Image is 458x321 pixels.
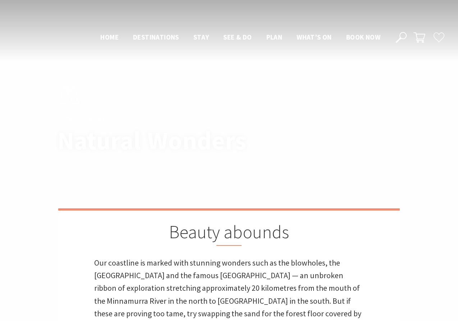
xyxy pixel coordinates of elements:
[266,33,283,41] span: Plan
[346,33,380,41] span: Book now
[223,33,252,41] span: See & Do
[94,221,364,246] h2: Beauty abounds
[93,32,388,44] nav: Main Menu
[58,114,73,122] a: Home
[133,33,179,41] span: Destinations
[79,114,112,122] a: Experience
[58,127,261,154] h1: Natural Wonders
[119,114,170,123] li: Natural Wonders
[100,33,119,41] span: Home
[297,33,332,41] span: What’s On
[193,33,209,41] span: Stay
